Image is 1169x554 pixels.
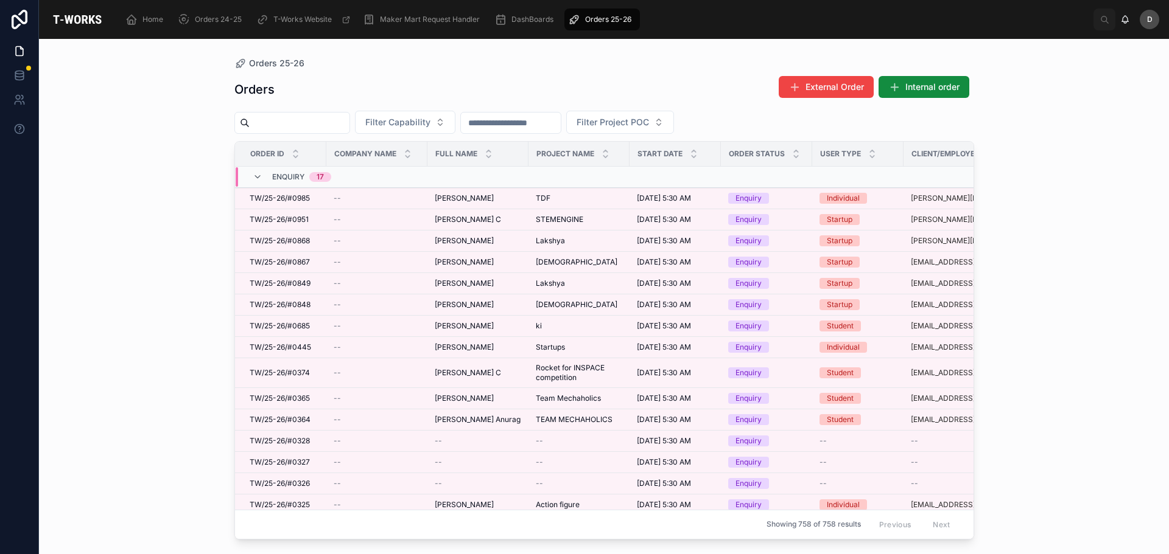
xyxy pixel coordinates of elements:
[820,257,896,268] a: Startup
[250,257,310,267] span: TW/25-26/#0867
[637,279,714,288] a: [DATE] 5:30 AM
[637,342,714,352] a: [DATE] 5:30 AM
[905,81,960,93] span: Internal order
[435,457,521,467] a: --
[491,9,562,30] a: DashBoards
[637,215,691,224] span: [DATE] 5:30 AM
[827,214,852,225] div: Startup
[820,436,896,446] a: --
[435,193,494,203] span: [PERSON_NAME]
[334,193,341,203] span: --
[536,321,622,331] a: ki
[827,367,854,378] div: Student
[536,415,613,424] span: TEAM MECHAHOLICS
[359,9,488,30] a: Maker Mart Request Handler
[250,342,311,352] span: TW/25-26/#0445
[272,172,304,182] span: Enquiry
[911,342,1019,352] a: [EMAIL_ADDRESS][DOMAIN_NAME]
[435,368,501,378] span: [PERSON_NAME] C
[564,9,640,30] a: Orders 25-26
[911,436,1019,446] a: --
[637,500,714,510] a: [DATE] 5:30 AM
[911,457,918,467] span: --
[536,236,622,246] a: Lakshya
[334,321,420,331] a: --
[735,414,762,425] div: Enquiry
[536,436,622,446] a: --
[511,15,553,24] span: DashBoards
[637,149,683,159] span: Start Date
[250,236,310,246] span: TW/25-26/#0868
[820,214,896,225] a: Startup
[820,342,896,353] a: Individual
[334,415,341,424] span: --
[536,363,622,383] span: Rocket for INSPACE competition
[334,479,341,488] span: --
[250,500,310,510] span: TW/25-26/#0325
[334,193,420,203] a: --
[637,300,714,310] a: [DATE] 5:30 AM
[234,57,304,69] a: Orders 25-26
[435,393,521,403] a: [PERSON_NAME]
[728,435,805,446] a: Enquiry
[536,257,622,267] a: [DEMOGRAPHIC_DATA]
[536,500,622,510] a: Action figure
[435,279,521,288] a: [PERSON_NAME]
[637,342,691,352] span: [DATE] 5:30 AM
[435,415,521,424] span: [PERSON_NAME] Anurag
[827,299,852,310] div: Startup
[435,236,494,246] span: [PERSON_NAME]
[334,279,341,288] span: --
[250,479,319,488] a: TW/25-26/#0326
[820,499,896,510] a: Individual
[728,414,805,425] a: Enquiry
[827,499,860,510] div: Individual
[827,257,852,268] div: Startup
[827,414,854,425] div: Student
[435,236,521,246] a: [PERSON_NAME]
[536,300,622,310] a: [DEMOGRAPHIC_DATA]
[827,193,860,204] div: Individual
[334,457,420,467] a: --
[735,499,762,510] div: Enquiry
[334,500,341,510] span: --
[536,457,622,467] a: --
[827,342,860,353] div: Individual
[250,193,310,203] span: TW/25-26/#0985
[334,257,341,267] span: --
[334,236,341,246] span: --
[435,500,521,510] a: [PERSON_NAME]
[911,236,1019,246] a: [PERSON_NAME][EMAIL_ADDRESS][DOMAIN_NAME]
[637,393,714,403] a: [DATE] 5:30 AM
[435,321,521,331] a: [PERSON_NAME]
[911,215,1019,224] a: [PERSON_NAME][EMAIL_ADDRESS][DOMAIN_NAME]
[174,9,250,30] a: Orders 24-25
[827,278,852,289] div: Startup
[334,149,396,159] span: Company Name
[637,368,691,378] span: [DATE] 5:30 AM
[911,321,1019,331] a: [EMAIL_ADDRESS][DOMAIN_NAME]
[911,415,1019,424] a: [EMAIL_ADDRESS][DOMAIN_NAME]
[536,342,565,352] span: Startups
[637,479,691,488] span: [DATE] 5:30 AM
[728,214,805,225] a: Enquiry
[820,193,896,204] a: Individual
[334,479,420,488] a: --
[250,436,310,446] span: TW/25-26/#0328
[435,436,442,446] span: --
[911,149,1003,159] span: Client/Employee Email
[435,215,521,224] a: [PERSON_NAME] C
[820,278,896,289] a: Startup
[911,300,1019,310] a: [EMAIL_ADDRESS][DOMAIN_NAME]
[250,436,319,446] a: TW/25-26/#0328
[435,500,494,510] span: [PERSON_NAME]
[250,368,319,378] a: TW/25-26/#0374
[728,299,805,310] a: Enquiry
[536,457,543,467] span: --
[735,214,762,225] div: Enquiry
[820,235,896,246] a: Startup
[435,415,521,424] a: [PERSON_NAME] Anurag
[820,299,896,310] a: Startup
[729,149,785,159] span: Order Status
[435,342,494,352] span: [PERSON_NAME]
